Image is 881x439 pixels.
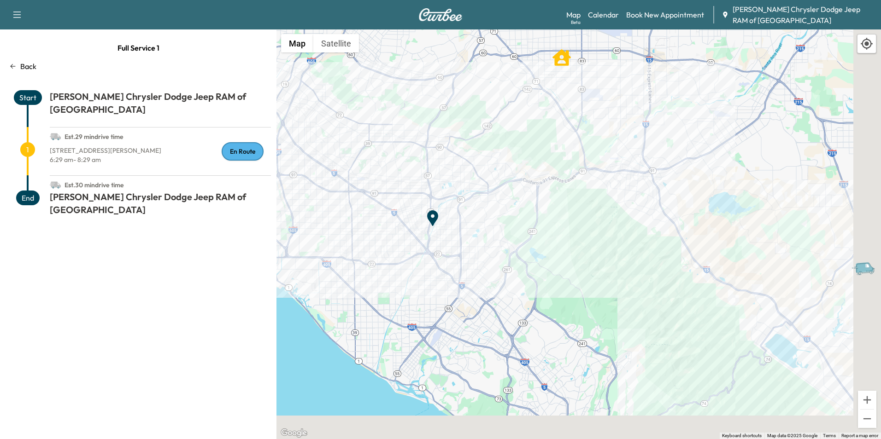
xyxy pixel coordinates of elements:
[20,142,35,157] span: 1
[722,433,762,439] button: Keyboard shortcuts
[20,61,36,72] p: Back
[279,427,309,439] a: Open this area in Google Maps (opens a new window)
[858,410,876,428] button: Zoom out
[571,19,581,26] div: Beta
[117,39,159,57] span: Full Service 1
[65,133,123,141] span: Est. 29 min drive time
[222,142,264,161] div: En Route
[588,9,619,20] a: Calendar
[858,391,876,409] button: Zoom in
[50,155,271,164] p: 6:29 am - 8:29 am
[50,146,271,155] p: [STREET_ADDRESS][PERSON_NAME]
[14,90,42,105] span: Start
[65,181,124,189] span: Est. 30 min drive time
[50,90,271,120] h1: [PERSON_NAME] Chrysler Dodge Jeep RAM of [GEOGRAPHIC_DATA]
[418,8,463,21] img: Curbee Logo
[279,427,309,439] img: Google
[16,191,40,205] span: End
[423,204,442,223] gmp-advanced-marker: End Point
[50,191,271,220] h1: [PERSON_NAME] Chrysler Dodge Jeep RAM of [GEOGRAPHIC_DATA]
[566,9,581,20] a: MapBeta
[857,34,876,53] div: Recenter map
[626,9,704,20] a: Book New Appointment
[281,34,313,52] button: Show street map
[733,4,874,26] span: [PERSON_NAME] Chrysler Dodge Jeep RAM of [GEOGRAPHIC_DATA]
[841,433,878,438] a: Report a map error
[767,433,817,438] span: Map data ©2025 Google
[313,34,359,52] button: Show satellite imagery
[823,433,836,438] a: Terms (opens in new tab)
